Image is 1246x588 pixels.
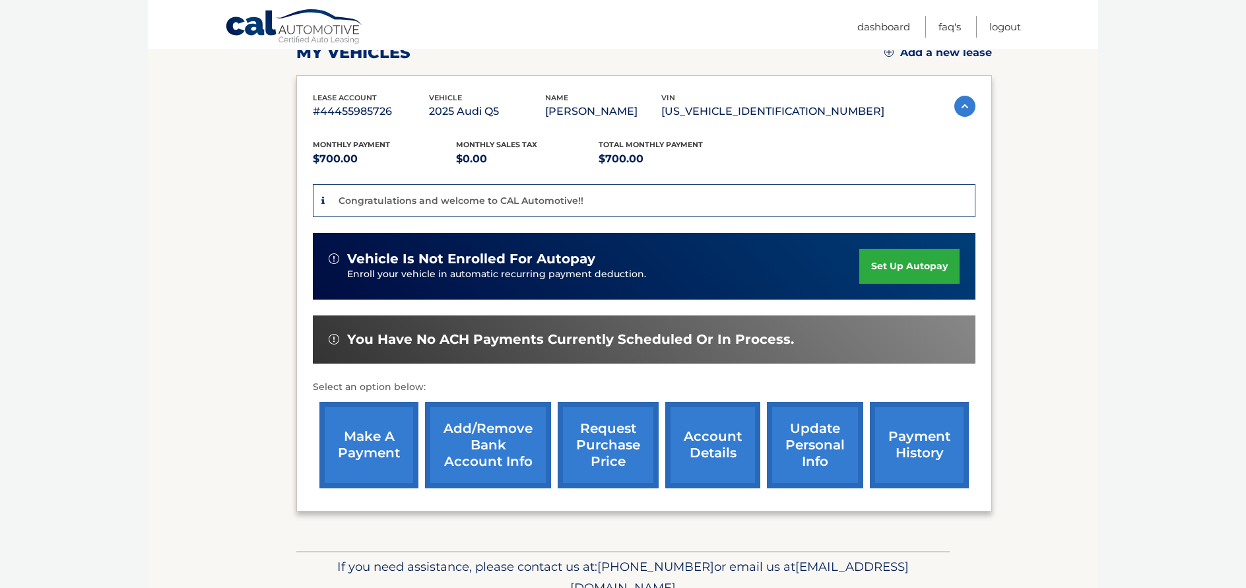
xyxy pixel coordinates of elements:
[429,102,545,121] p: 2025 Audi Q5
[225,9,364,47] a: Cal Automotive
[339,195,583,207] p: Congratulations and welcome to CAL Automotive!!
[429,93,462,102] span: vehicle
[558,402,659,488] a: request purchase price
[545,102,661,121] p: [PERSON_NAME]
[661,102,884,121] p: [US_VEHICLE_IDENTIFICATION_NUMBER]
[989,16,1021,38] a: Logout
[661,93,675,102] span: vin
[938,16,961,38] a: FAQ's
[597,559,714,574] span: [PHONE_NUMBER]
[425,402,551,488] a: Add/Remove bank account info
[313,379,975,395] p: Select an option below:
[545,93,568,102] span: name
[599,140,703,149] span: Total Monthly Payment
[870,402,969,488] a: payment history
[859,249,960,284] a: set up autopay
[884,48,894,57] img: add.svg
[313,140,390,149] span: Monthly Payment
[313,150,456,168] p: $700.00
[456,140,537,149] span: Monthly sales Tax
[313,93,377,102] span: lease account
[329,253,339,264] img: alert-white.svg
[857,16,910,38] a: Dashboard
[456,150,599,168] p: $0.00
[599,150,742,168] p: $700.00
[347,251,595,267] span: vehicle is not enrolled for autopay
[313,102,429,121] p: #44455985726
[954,96,975,117] img: accordion-active.svg
[296,43,410,63] h2: my vehicles
[347,331,794,348] span: You have no ACH payments currently scheduled or in process.
[319,402,418,488] a: make a payment
[329,334,339,344] img: alert-white.svg
[884,46,992,59] a: Add a new lease
[767,402,863,488] a: update personal info
[347,267,859,282] p: Enroll your vehicle in automatic recurring payment deduction.
[665,402,760,488] a: account details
